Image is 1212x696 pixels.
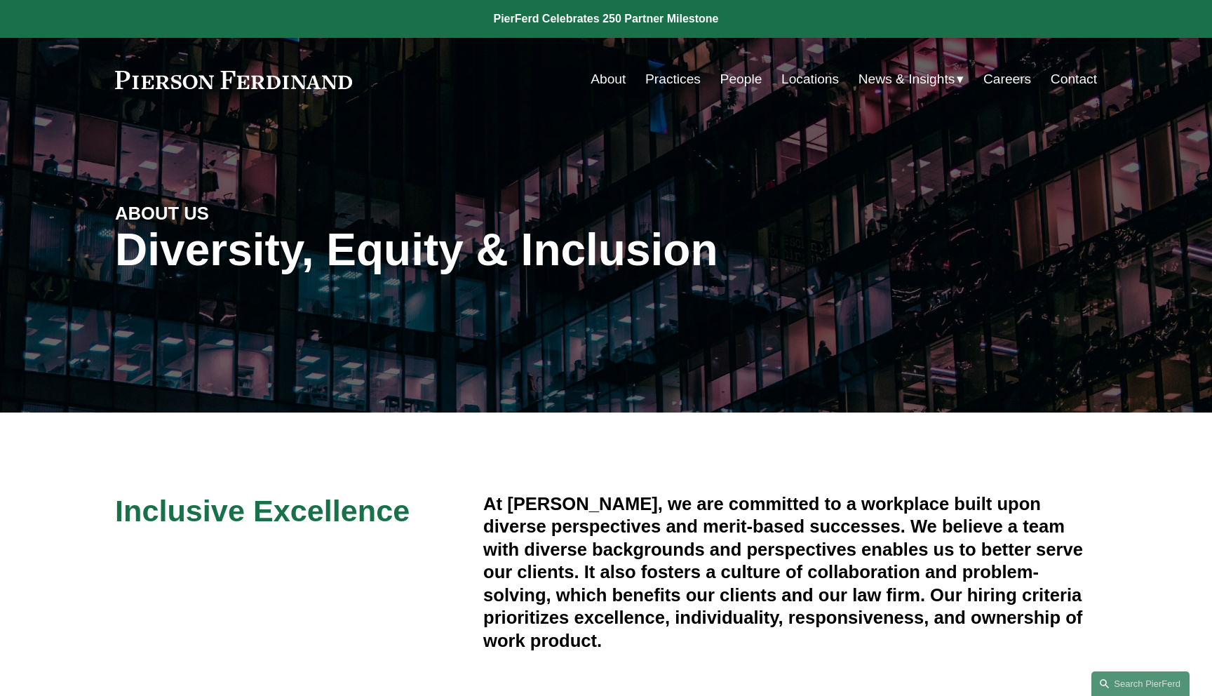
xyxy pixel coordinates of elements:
[591,66,626,93] a: About
[115,225,851,276] h1: Diversity, Equity & Inclusion
[983,66,1031,93] a: Careers
[483,493,1097,652] h4: At [PERSON_NAME], we are committed to a workplace built upon diverse perspectives and merit-based...
[1091,671,1190,696] a: Search this site
[1051,66,1097,93] a: Contact
[858,67,955,92] span: News & Insights
[115,203,209,223] strong: ABOUT US
[858,66,964,93] a: folder dropdown
[115,494,410,528] span: Inclusive Excellence
[645,66,701,93] a: Practices
[781,66,839,93] a: Locations
[720,66,762,93] a: People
